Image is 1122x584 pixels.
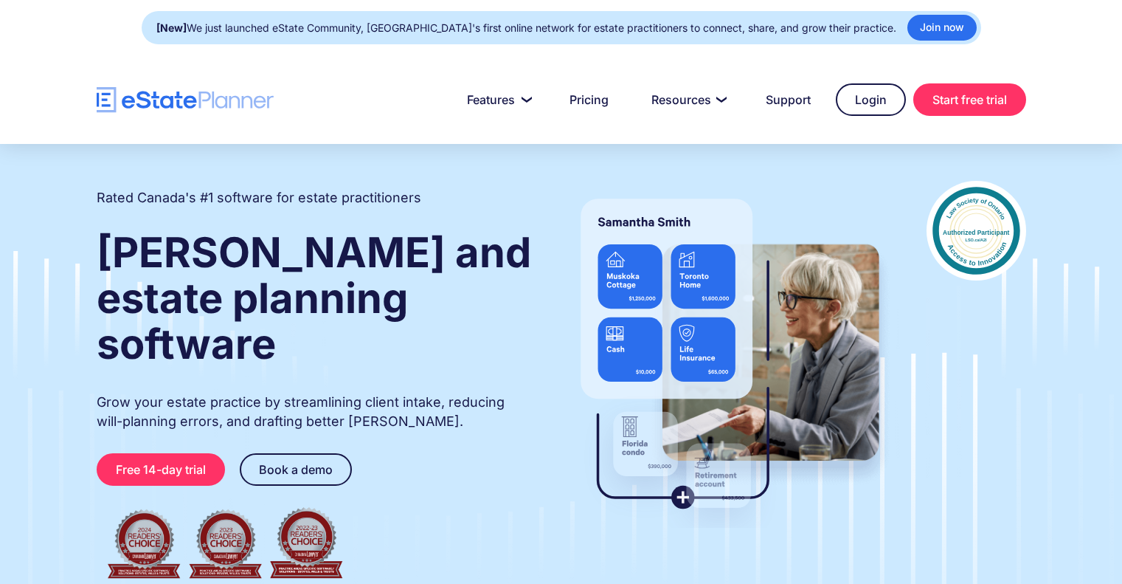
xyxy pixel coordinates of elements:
a: Resources [634,85,741,114]
a: Book a demo [240,453,352,486]
h2: Rated Canada's #1 software for estate practitioners [97,188,421,207]
strong: [New] [156,21,187,34]
a: Support [748,85,828,114]
a: Start free trial [913,83,1026,116]
p: Grow your estate practice by streamlining client intake, reducing will-planning errors, and draft... [97,393,533,431]
a: Features [449,85,544,114]
div: We just launched eState Community, [GEOGRAPHIC_DATA]'s first online network for estate practition... [156,18,896,38]
a: Pricing [552,85,626,114]
img: estate planner showing wills to their clients, using eState Planner, a leading estate planning so... [563,181,897,528]
a: Join now [907,15,977,41]
a: home [97,87,274,113]
strong: [PERSON_NAME] and estate planning software [97,227,531,369]
a: Free 14-day trial [97,453,225,486]
a: Login [836,83,906,116]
